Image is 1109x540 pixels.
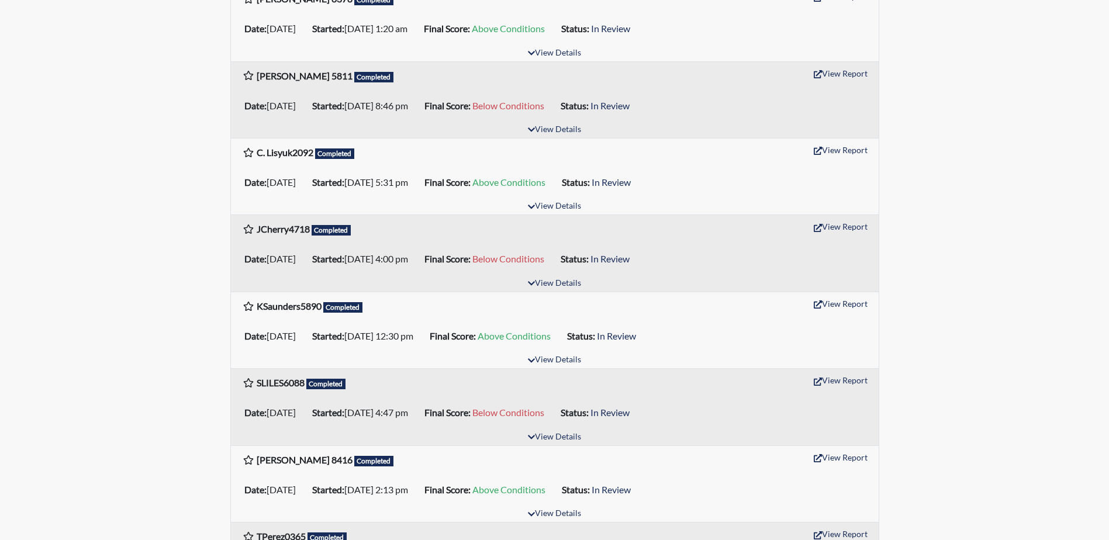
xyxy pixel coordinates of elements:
li: [DATE] 4:47 pm [308,403,420,422]
span: Below Conditions [472,407,544,418]
button: View Report [809,448,873,466]
span: Below Conditions [472,253,544,264]
li: [DATE] [240,480,308,499]
b: C. Lisyuk2092 [257,147,313,158]
button: View Report [809,295,873,313]
span: In Review [592,176,631,188]
b: Final Score: [424,253,471,264]
b: JCherry4718 [257,223,310,234]
span: In Review [592,484,631,495]
span: Below Conditions [472,100,544,111]
span: In Review [591,23,630,34]
li: [DATE] [240,403,308,422]
b: Started: [312,484,344,495]
b: Date: [244,100,267,111]
b: Date: [244,484,267,495]
span: In Review [590,253,630,264]
span: Above Conditions [472,176,545,188]
span: Above Conditions [472,23,545,34]
button: View Report [809,141,873,159]
b: Date: [244,176,267,188]
b: Date: [244,253,267,264]
span: In Review [597,330,636,341]
b: Status: [561,407,589,418]
li: [DATE] 1:20 am [308,19,419,38]
span: Completed [354,456,394,466]
li: [DATE] [240,250,308,268]
li: [DATE] [240,19,308,38]
b: Status: [561,100,589,111]
b: Status: [562,176,590,188]
span: In Review [590,407,630,418]
b: Status: [562,484,590,495]
b: Started: [312,100,344,111]
b: Final Score: [424,23,470,34]
span: Completed [323,302,363,313]
button: View Details [523,122,586,138]
button: View Report [809,371,873,389]
span: Completed [315,148,355,159]
b: Date: [244,330,267,341]
b: Final Score: [424,176,471,188]
li: [DATE] 8:46 pm [308,96,420,115]
button: View Details [523,199,586,214]
button: View Details [523,46,586,61]
button: View Report [809,64,873,82]
span: Above Conditions [472,484,545,495]
b: Started: [312,23,344,34]
b: [PERSON_NAME] 5811 [257,70,353,81]
span: Above Conditions [478,330,551,341]
b: Started: [312,253,344,264]
li: [DATE] 4:00 pm [308,250,420,268]
b: Started: [312,407,344,418]
b: Started: [312,176,344,188]
li: [DATE] [240,173,308,192]
b: Status: [567,330,595,341]
button: View Details [523,430,586,445]
li: [DATE] 2:13 pm [308,480,420,499]
span: In Review [590,100,630,111]
b: Final Score: [430,330,476,341]
b: Started: [312,330,344,341]
button: View Details [523,352,586,368]
li: [DATE] 5:31 pm [308,173,420,192]
li: [DATE] 12:30 pm [308,327,425,345]
b: Status: [561,253,589,264]
b: SLILES6088 [257,377,305,388]
b: Final Score: [424,484,471,495]
b: Date: [244,23,267,34]
b: KSaunders5890 [257,300,322,311]
span: Completed [354,72,394,82]
button: View Details [523,506,586,522]
b: Status: [561,23,589,34]
span: Completed [306,379,346,389]
b: Final Score: [424,100,471,111]
button: View Report [809,217,873,236]
button: View Details [523,276,586,292]
li: [DATE] [240,327,308,345]
b: [PERSON_NAME] 8416 [257,454,353,465]
b: Final Score: [424,407,471,418]
span: Completed [312,225,351,236]
li: [DATE] [240,96,308,115]
b: Date: [244,407,267,418]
